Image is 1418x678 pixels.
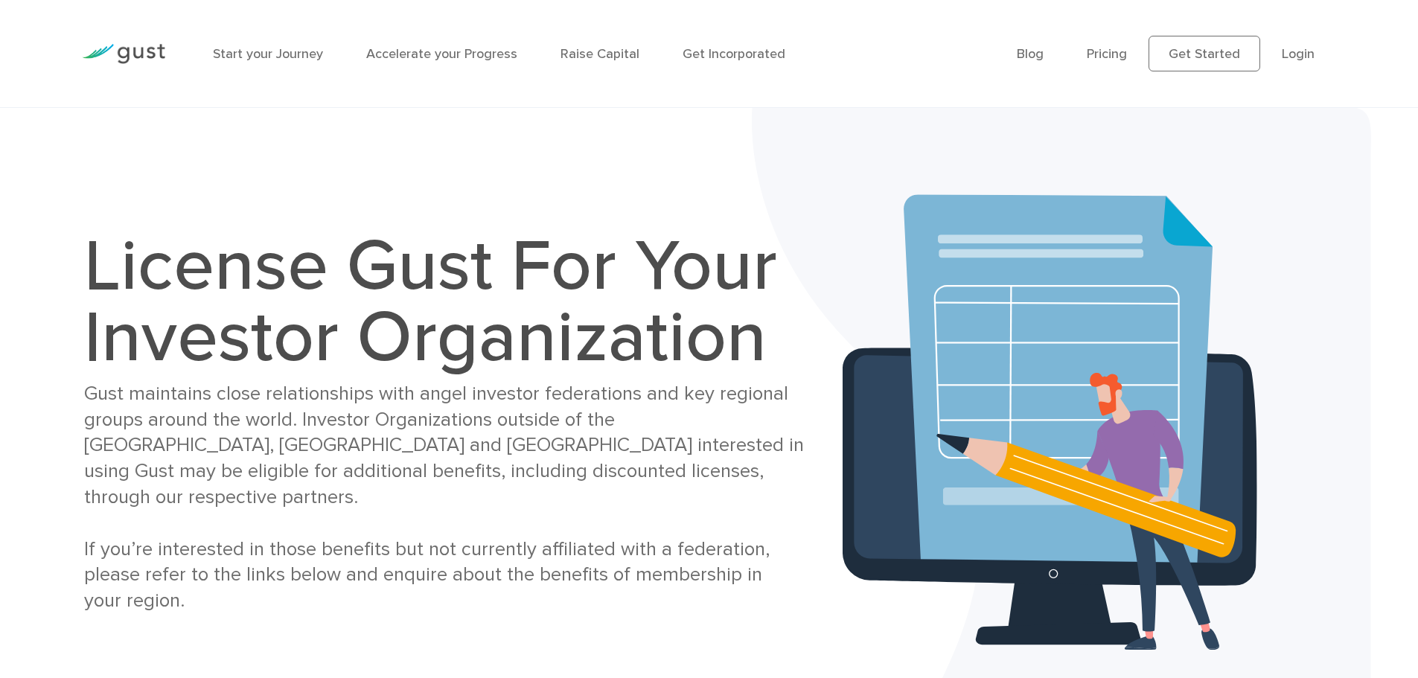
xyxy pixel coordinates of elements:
a: Raise Capital [561,46,639,62]
a: Get Incorporated [683,46,785,62]
a: Get Started [1149,36,1260,71]
a: Pricing [1087,46,1127,62]
a: Blog [1017,46,1044,62]
h1: License Gust For Your Investor Organization [84,231,804,374]
a: Accelerate your Progress [366,46,517,62]
div: Gust maintains close relationships with angel investor federations and key regional groups around... [84,381,804,614]
a: Login [1282,46,1315,62]
img: Gust Logo [82,44,165,64]
a: Start your Journey [213,46,323,62]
